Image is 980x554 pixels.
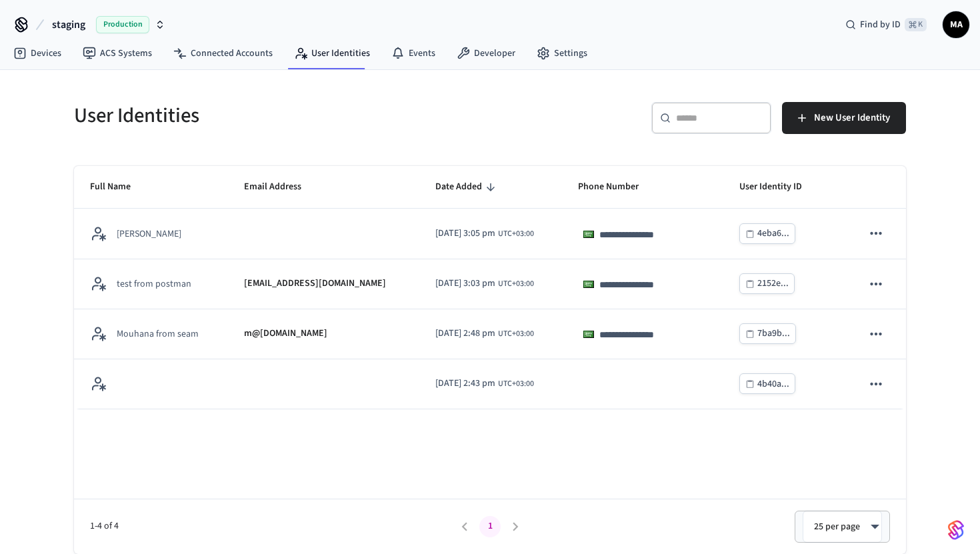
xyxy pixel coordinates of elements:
[498,328,534,340] span: UTC+03:00
[244,277,386,291] p: [EMAIL_ADDRESS][DOMAIN_NAME]
[835,13,937,37] div: Find by ID⌘ K
[860,18,901,31] span: Find by ID
[244,327,327,341] p: m@[DOMAIN_NAME]
[526,41,598,65] a: Settings
[739,323,796,344] button: 7ba9b...
[117,327,199,341] p: Mouhana from seam
[117,277,191,291] p: test from postman
[435,277,534,291] div: Asia/Riyadh
[163,41,283,65] a: Connected Accounts
[452,516,528,537] nav: pagination navigation
[244,177,319,197] span: Email Address
[782,102,906,134] button: New User Identity
[498,278,534,290] span: UTC+03:00
[283,41,381,65] a: User Identities
[52,17,85,33] span: staging
[498,378,534,390] span: UTC+03:00
[435,377,495,391] span: [DATE] 2:43 pm
[3,41,72,65] a: Devices
[435,177,499,197] span: Date Added
[96,16,149,33] span: Production
[803,511,882,543] div: 25 per page
[578,177,656,197] span: Phone Number
[757,275,789,292] div: 2152e...
[944,13,968,37] span: MA
[739,177,819,197] span: User Identity ID
[435,227,534,241] div: Asia/Riyadh
[117,227,181,241] p: [PERSON_NAME]
[757,376,789,393] div: 4b40a...
[943,11,969,38] button: MA
[814,109,890,127] span: New User Identity
[905,18,927,31] span: ⌘ K
[498,228,534,240] span: UTC+03:00
[446,41,526,65] a: Developer
[739,373,795,394] button: 4b40a...
[90,177,148,197] span: Full Name
[435,277,495,291] span: [DATE] 3:03 pm
[739,223,795,244] button: 4eba6...
[739,273,795,294] button: 2152e...
[435,327,495,341] span: [DATE] 2:48 pm
[435,227,495,241] span: [DATE] 3:05 pm
[381,41,446,65] a: Events
[757,225,789,242] div: 4eba6...
[74,102,482,129] h5: User Identities
[948,519,964,541] img: SeamLogoGradient.69752ec5.svg
[578,323,603,345] div: Saudi Arabia: + 966
[90,519,452,533] span: 1-4 of 4
[435,327,534,341] div: Asia/Riyadh
[578,223,603,245] div: Saudi Arabia: + 966
[72,41,163,65] a: ACS Systems
[757,325,790,342] div: 7ba9b...
[578,273,603,295] div: Saudi Arabia: + 966
[74,166,906,409] table: sticky table
[435,377,534,391] div: Asia/Riyadh
[479,516,501,537] button: page 1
